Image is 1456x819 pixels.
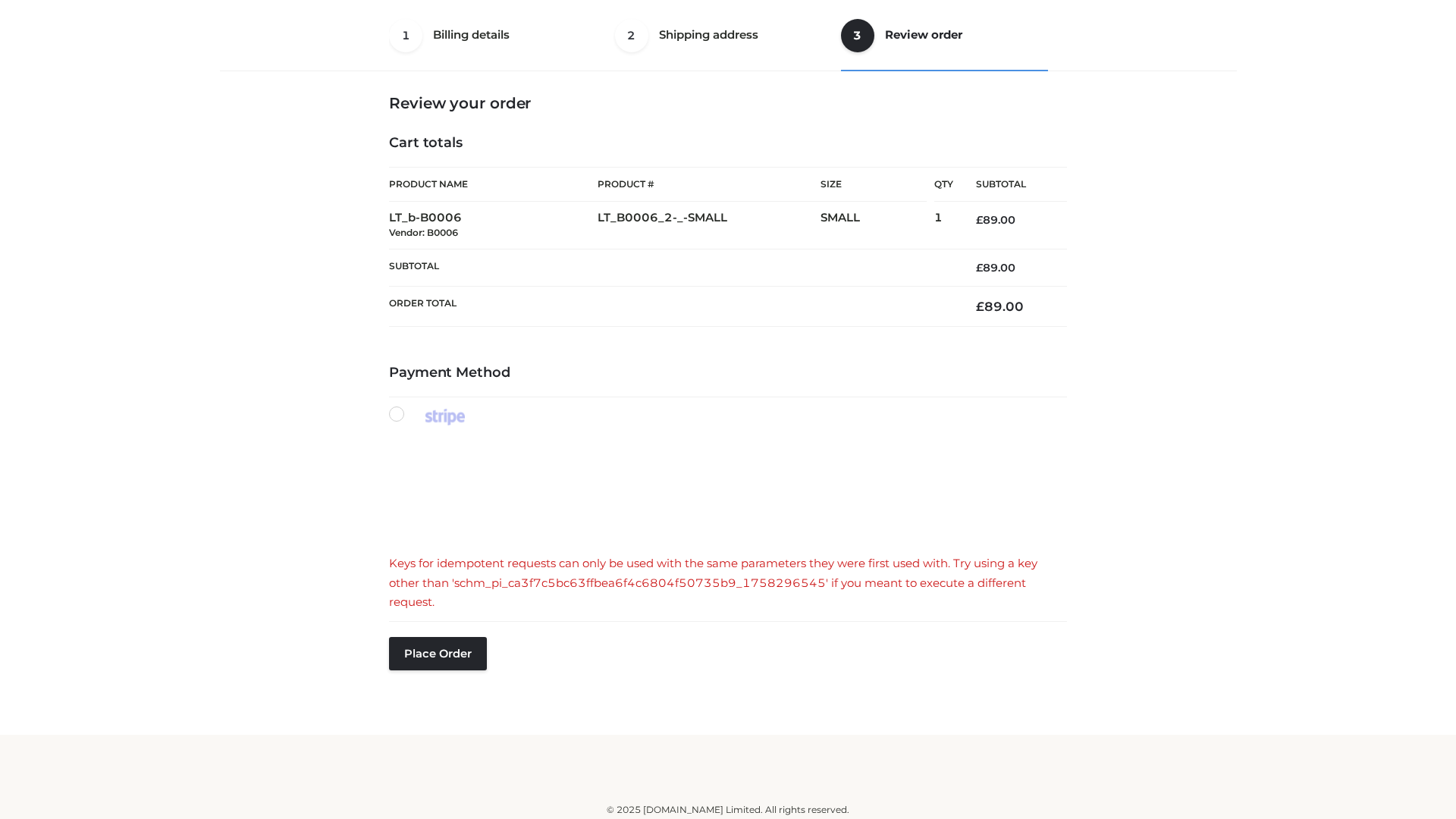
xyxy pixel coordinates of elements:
[386,441,1064,538] iframe: Secure payment input frame
[953,168,1067,202] th: Subtotal
[976,213,983,227] span: £
[389,227,458,238] small: Vendor: B0006
[598,167,821,202] th: Product #
[389,365,1067,381] h4: Payment Method
[225,802,1231,817] div: © 2025 [DOMAIN_NAME] Limited. All rights reserved.
[389,135,1067,152] h4: Cart totals
[976,261,983,275] span: £
[821,168,927,202] th: Size
[976,213,1015,227] bdi: 89.00
[934,202,953,249] td: 1
[598,202,821,249] td: LT_B0006_2-_-SMALL
[976,299,984,314] span: £
[389,637,487,670] button: Place order
[389,249,953,286] th: Subtotal
[976,261,1015,275] bdi: 89.00
[389,202,598,249] td: LT_b-B0006
[389,167,598,202] th: Product Name
[389,554,1067,612] div: Keys for idempotent requests can only be used with the same parameters they were first used with....
[389,287,953,327] th: Order Total
[389,94,1067,112] h3: Review your order
[821,202,934,249] td: SMALL
[976,299,1024,314] bdi: 89.00
[934,167,953,202] th: Qty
